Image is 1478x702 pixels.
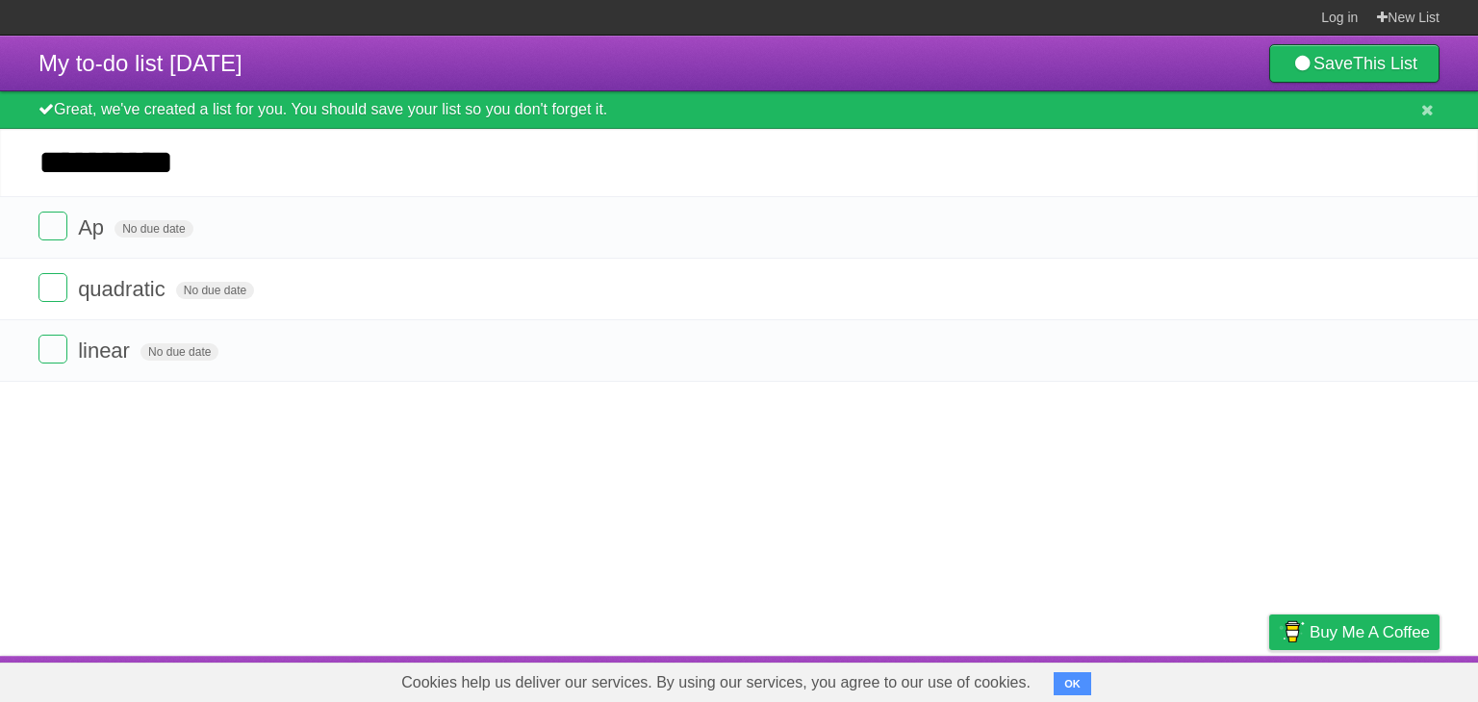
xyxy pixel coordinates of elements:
a: SaveThis List [1269,44,1440,83]
a: Developers [1077,661,1155,697]
a: About [1013,661,1054,697]
span: Cookies help us deliver our services. By using our services, you agree to our use of cookies. [382,664,1050,702]
span: No due date [176,282,254,299]
b: This List [1353,54,1417,73]
a: Privacy [1244,661,1294,697]
span: linear [78,338,135,363]
a: Buy me a coffee [1269,614,1440,650]
span: No due date [115,220,192,238]
span: No due date [140,343,218,361]
img: Buy me a coffee [1279,615,1305,648]
button: OK [1054,672,1091,695]
label: Done [38,335,67,364]
label: Done [38,212,67,240]
label: Done [38,273,67,302]
span: Buy me a coffee [1310,615,1430,649]
a: Suggest a feature [1318,661,1440,697]
span: quadratic [78,277,170,301]
span: My to-do list [DATE] [38,50,242,76]
a: Terms [1179,661,1221,697]
span: Ap [78,215,109,239]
